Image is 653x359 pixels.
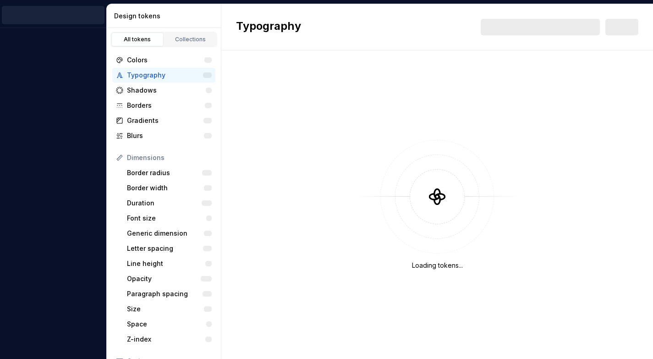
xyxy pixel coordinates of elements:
[112,83,215,98] a: Shadows
[127,304,204,314] div: Size
[123,241,215,256] a: Letter spacing
[127,214,206,223] div: Font size
[127,131,204,140] div: Blurs
[123,166,215,180] a: Border radius
[123,317,215,331] a: Space
[127,244,203,253] div: Letter spacing
[127,335,205,344] div: Z-index
[123,302,215,316] a: Size
[112,128,215,143] a: Blurs
[236,19,301,35] h2: Typography
[112,68,215,83] a: Typography
[127,116,203,125] div: Gradients
[127,320,206,329] div: Space
[127,153,212,162] div: Dimensions
[112,98,215,113] a: Borders
[115,36,160,43] div: All tokens
[127,289,203,298] div: Paragraph spacing
[127,101,205,110] div: Borders
[127,183,204,193] div: Border width
[123,196,215,210] a: Duration
[123,287,215,301] a: Paragraph spacing
[112,113,215,128] a: Gradients
[127,274,201,283] div: Opacity
[123,271,215,286] a: Opacity
[112,53,215,67] a: Colors
[123,211,215,226] a: Font size
[127,168,202,177] div: Border radius
[127,71,203,80] div: Typography
[127,199,202,208] div: Duration
[123,256,215,271] a: Line height
[123,332,215,347] a: Z-index
[123,226,215,241] a: Generic dimension
[127,229,204,238] div: Generic dimension
[168,36,214,43] div: Collections
[123,181,215,195] a: Border width
[127,86,206,95] div: Shadows
[127,55,204,65] div: Colors
[127,259,205,268] div: Line height
[412,261,463,270] div: Loading tokens...
[114,11,217,21] div: Design tokens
